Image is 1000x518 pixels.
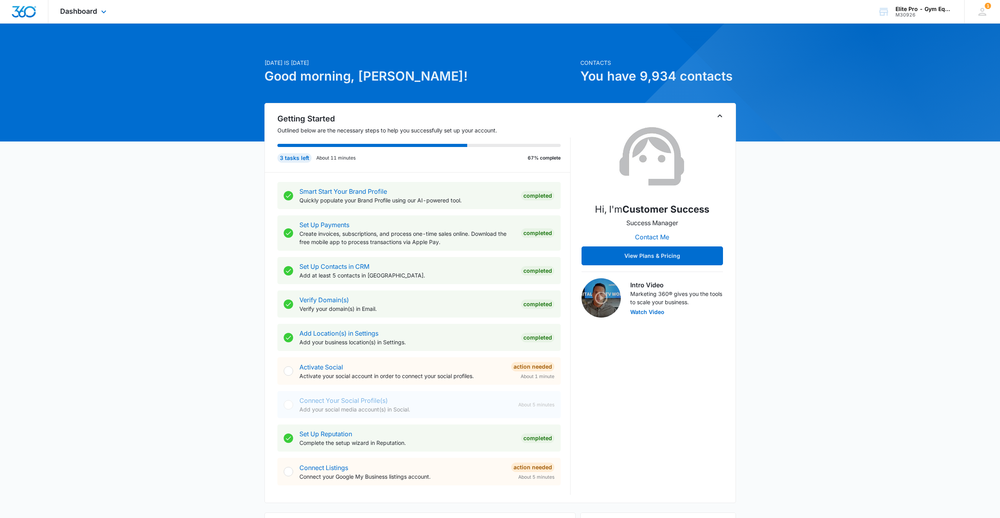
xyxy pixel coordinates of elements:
[277,153,312,163] div: 3 tasks left
[277,126,571,134] p: Outlined below are the necessary steps to help you successfully set up your account.
[521,373,554,380] span: About 1 minute
[299,329,378,337] a: Add Location(s) in Settings
[511,463,554,472] div: Action Needed
[595,202,709,217] p: Hi, I'm
[582,246,723,265] button: View Plans & Pricing
[622,204,709,215] strong: Customer Success
[299,305,515,313] p: Verify your domain(s) in Email.
[299,263,369,270] a: Set Up Contacts in CRM
[299,338,515,346] p: Add your business location(s) in Settings.
[528,154,561,162] p: 67% complete
[521,299,554,309] div: Completed
[511,362,554,371] div: Action Needed
[521,333,554,342] div: Completed
[299,187,387,195] a: Smart Start Your Brand Profile
[277,113,571,125] h2: Getting Started
[626,218,678,228] p: Success Manager
[630,280,723,290] h3: Intro Video
[299,464,348,472] a: Connect Listings
[299,472,505,481] p: Connect your Google My Business listings account.
[985,3,991,9] div: notifications count
[521,266,554,276] div: Completed
[264,67,576,86] h1: Good morning, [PERSON_NAME]!
[521,434,554,443] div: Completed
[715,111,725,121] button: Toggle Collapse
[299,271,515,279] p: Add at least 5 contacts in [GEOGRAPHIC_DATA].
[985,3,991,9] span: 1
[299,230,515,246] p: Create invoices, subscriptions, and process one-time sales online. Download the free mobile app t...
[316,154,356,162] p: About 11 minutes
[299,363,343,371] a: Activate Social
[299,430,352,438] a: Set Up Reputation
[264,59,576,67] p: [DATE] is [DATE]
[299,439,515,447] p: Complete the setup wizard in Reputation.
[518,474,554,481] span: About 5 minutes
[582,278,621,318] img: Intro Video
[895,6,953,12] div: account name
[630,309,664,315] button: Watch Video
[895,12,953,18] div: account id
[630,290,723,306] p: Marketing 360® gives you the tools to scale your business.
[299,405,512,413] p: Add your social media account(s) in Social.
[299,372,505,380] p: Activate your social account in order to connect your social profiles.
[299,221,349,229] a: Set Up Payments
[627,228,677,246] button: Contact Me
[521,191,554,200] div: Completed
[521,228,554,238] div: Completed
[299,196,515,204] p: Quickly populate your Brand Profile using our AI-powered tool.
[518,401,554,408] span: About 5 minutes
[580,67,736,86] h1: You have 9,934 contacts
[580,59,736,67] p: Contacts
[613,118,692,196] img: Customer Success
[60,7,97,15] span: Dashboard
[299,296,349,304] a: Verify Domain(s)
